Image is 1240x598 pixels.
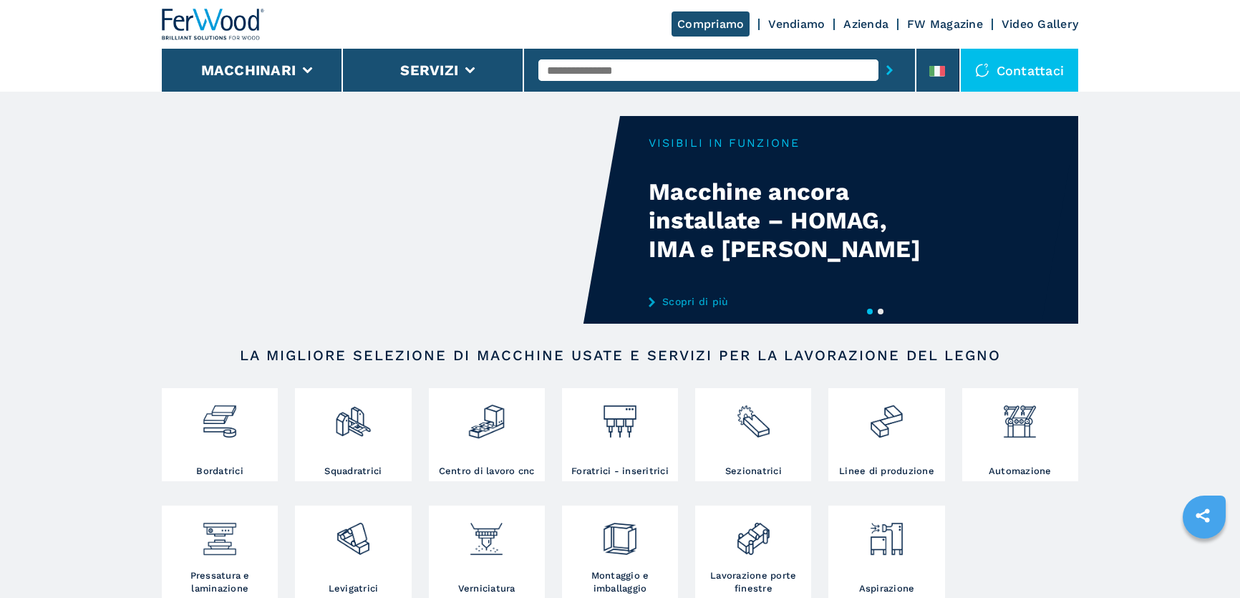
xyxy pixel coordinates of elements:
h3: Montaggio e imballaggio [566,569,674,595]
h3: Aspirazione [859,582,915,595]
a: sharethis [1185,498,1221,534]
a: FW Magazine [907,17,983,31]
h3: Foratrici - inseritrici [571,465,669,478]
a: Linee di produzione [828,388,944,481]
iframe: Chat [1179,534,1229,587]
h3: Verniciatura [458,582,515,595]
img: lavorazione_porte_finestre_2.png [735,509,772,558]
img: linee_di_produzione_2.png [868,392,906,440]
h3: Squadratrici [324,465,382,478]
button: 2 [878,309,883,314]
button: Macchinari [201,62,296,79]
img: Ferwood [162,9,265,40]
img: foratrici_inseritrici_2.png [601,392,639,440]
h3: Linee di produzione [839,465,934,478]
img: montaggio_imballaggio_2.png [601,509,639,558]
a: Centro di lavoro cnc [429,388,545,481]
img: sezionatrici_2.png [735,392,772,440]
img: squadratrici_2.png [334,392,372,440]
h3: Lavorazione porte finestre [699,569,808,595]
h3: Bordatrici [196,465,243,478]
a: Vendiamo [768,17,825,31]
video: Your browser does not support the video tag. [162,116,620,324]
a: Sezionatrici [695,388,811,481]
h3: Levigatrici [329,582,379,595]
a: Compriamo [672,11,750,37]
img: aspirazione_1.png [868,509,906,558]
a: Squadratrici [295,388,411,481]
img: verniciatura_1.png [468,509,505,558]
h2: LA MIGLIORE SELEZIONE DI MACCHINE USATE E SERVIZI PER LA LAVORAZIONE DEL LEGNO [208,347,1032,364]
a: Azienda [843,17,888,31]
a: Foratrici - inseritrici [562,388,678,481]
button: Servizi [400,62,458,79]
h3: Pressatura e laminazione [165,569,274,595]
img: pressa-strettoia.png [200,509,238,558]
h3: Centro di lavoro cnc [439,465,535,478]
h3: Sezionatrici [725,465,782,478]
img: automazione.png [1001,392,1039,440]
button: submit-button [878,54,901,87]
a: Video Gallery [1002,17,1078,31]
a: Scopri di più [649,296,929,307]
h3: Automazione [989,465,1052,478]
img: Contattaci [975,63,989,77]
img: bordatrici_1.png [200,392,238,440]
img: levigatrici_2.png [334,509,372,558]
img: centro_di_lavoro_cnc_2.png [468,392,505,440]
div: Contattaci [961,49,1079,92]
a: Automazione [962,388,1078,481]
button: 1 [867,309,873,314]
a: Bordatrici [162,388,278,481]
